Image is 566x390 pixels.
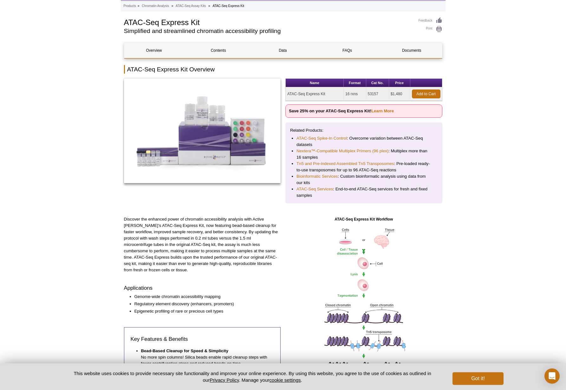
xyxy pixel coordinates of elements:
li: Genome-wide chromatin accessibility mapping [134,294,275,300]
a: Products [124,3,136,9]
th: Price [389,79,410,87]
a: Feedback [419,17,442,24]
th: Name [286,79,344,87]
li: : Multiplex more than 16 samples [296,148,431,161]
li: » [138,4,140,8]
li: : End-to-end ATAC-Seq services for fresh and fixed samples [296,186,431,199]
strong: Bead-Based Cleanup for Speed & Simplicity [141,348,229,353]
h3: Key Features & Benefits [131,335,274,343]
a: ATAC-Seq Assay Kits [176,3,206,9]
img: ATAC-Seq Express Kit [124,78,281,183]
button: cookie settings [269,377,301,383]
li: » [172,4,173,8]
h3: Applications [124,284,281,292]
h2: Simplified and streamlined chromatin accessibility profiling [124,28,412,34]
p: This website uses cookies to provide necessary site functionality and improve your online experie... [63,370,442,383]
a: Data [253,43,313,58]
a: ATAC-Seq Spike-In Control [296,135,347,142]
li: » [208,4,210,8]
a: Print [419,26,442,33]
a: Privacy Policy [210,377,239,383]
a: Bioinformatic Services [296,173,338,180]
a: Learn More [371,109,394,113]
a: Contents [189,43,248,58]
li: : Pre-loaded ready-to-use transposomes for up to 96 ATAC-Seq reactions [296,161,431,173]
a: ATAC-Seq Services [296,186,333,192]
th: Cat No. [366,79,389,87]
div: Open Intercom Messenger [544,368,560,384]
p: Related Products: [290,127,438,134]
button: Got it! [452,372,503,385]
td: $1,480 [389,87,410,101]
li: : Custom bioinformatic analysis using data from our kits [296,173,431,186]
h2: ATAC-Seq Express Kit Overview [124,65,442,74]
li: Epigenetic profiling of rare or precious cell types [134,308,275,314]
a: Tn5 and Pre-indexed Assembled Tn5 Transposomes [296,161,394,167]
p: Discover the enhanced power of chromatin accessibility analysis with Active [PERSON_NAME]’s ATAC-... [124,216,281,273]
h1: ATAC-Seq Express Kit [124,17,412,27]
a: Chromatin Analysis [142,3,169,9]
a: Nextera™-Compatible Multiplex Primers (96 plex) [296,148,388,154]
li: No more spin columns! Silica beads enable rapid cleanup steps with fewer centrifugation steps and... [141,348,268,367]
th: Format [344,79,366,87]
td: ATAC-Seq Express Kit [286,87,344,101]
a: Documents [382,43,441,58]
li: ATAC-Seq Express Kit [212,4,244,8]
a: FAQs [317,43,377,58]
li: Regulatory element discovery (enhancers, promoters) [134,301,275,307]
a: Add to Cart [412,89,440,98]
td: 16 rxns [344,87,366,101]
li: : Overcome variation between ATAC-Seq datasets [296,135,431,148]
td: 53157 [366,87,389,101]
a: Overview [124,43,184,58]
strong: Save 25% on your ATAC-Seq Express Kit! [289,109,394,113]
strong: ATAC-Seq Express Kit Workflow [335,217,393,221]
